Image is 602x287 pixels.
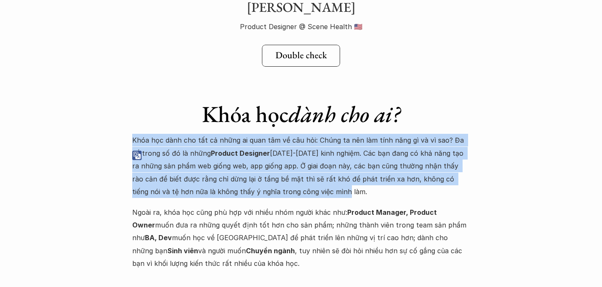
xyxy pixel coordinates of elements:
strong: Product Designer [211,149,270,157]
em: dành cho ai? [289,99,400,129]
a: Double check [262,45,340,67]
p: Khóa học dành cho tất cả những ai quan tâm về câu hỏi: Chúng ta nên làm tính năng gì và vì sao? Đ... [132,134,470,198]
h5: Double check [275,50,327,61]
strong: Sinh viên [167,246,198,255]
p: Product Designer @ Scene Health 🇺🇸 [155,20,447,33]
h1: Khóa học [132,100,470,128]
strong: Chuyển ngành [246,246,295,255]
strong: BA, Dev [145,233,172,242]
p: Ngoài ra, khóa học cũng phù hợp với nhiều nhóm người khác như: muốn đưa ra những quyết định tốt h... [132,206,470,270]
strong: Product Manager, Product Owner [132,208,439,229]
